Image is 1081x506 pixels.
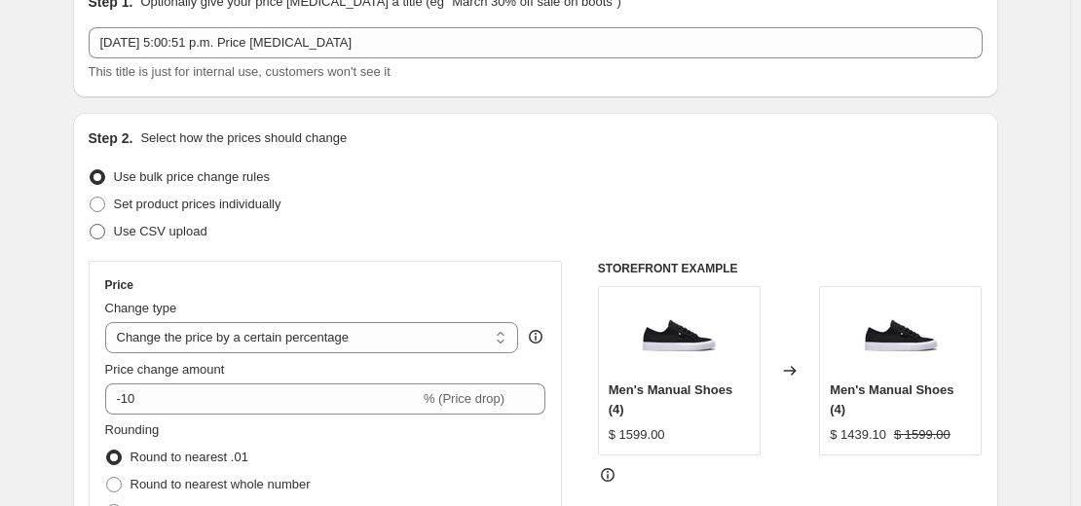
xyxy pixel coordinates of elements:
span: % (Price drop) [424,391,504,406]
span: Rounding [105,422,160,437]
span: Round to nearest .01 [130,450,248,464]
img: 1_80x.webp [640,297,718,375]
span: Round to nearest whole number [130,477,311,491]
span: Set product prices individually [114,197,281,211]
div: $ 1439.10 [830,425,886,445]
span: Change type [105,301,177,315]
div: $ 1599.00 [609,425,665,445]
span: Price change amount [105,362,225,377]
input: -15 [105,383,420,415]
span: This title is just for internal use, customers won't see it [89,64,391,79]
h2: Step 2. [89,128,133,148]
span: Men's Manual Shoes (4) [830,382,953,416]
span: Use bulk price change rules [114,169,270,184]
strike: $ 1599.00 [894,425,951,445]
span: Use CSV upload [114,224,207,238]
input: 30% off holiday sale [89,27,983,58]
span: Men's Manual Shoes (4) [609,382,732,416]
div: help [526,327,545,346]
img: 1_80x.webp [862,297,940,375]
p: Select how the prices should change [140,128,347,148]
h3: Price [105,277,133,293]
h6: STOREFRONT EXAMPLE [598,261,983,276]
